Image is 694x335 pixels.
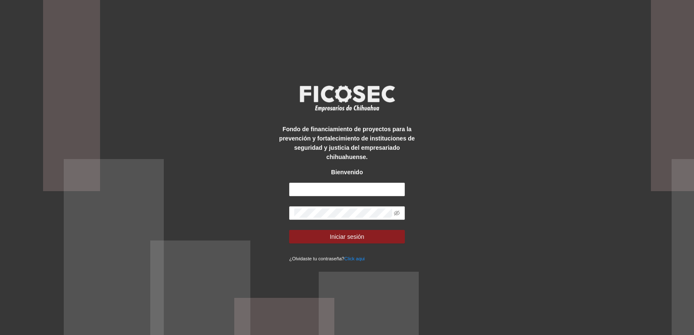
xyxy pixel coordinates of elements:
a: Click aqui [344,256,365,261]
img: logo [294,83,400,114]
span: Iniciar sesión [330,232,364,241]
button: Iniciar sesión [289,230,405,243]
small: ¿Olvidaste tu contraseña? [289,256,365,261]
span: eye-invisible [394,210,400,216]
strong: Bienvenido [331,169,363,176]
strong: Fondo de financiamiento de proyectos para la prevención y fortalecimiento de instituciones de seg... [279,126,415,160]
